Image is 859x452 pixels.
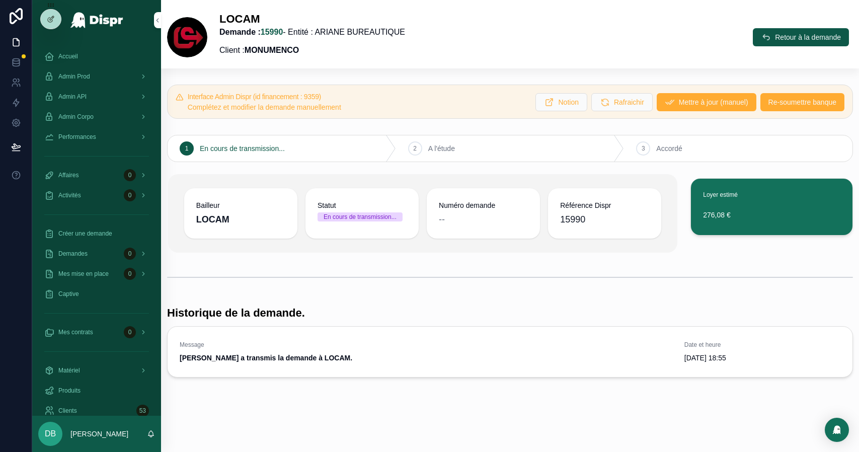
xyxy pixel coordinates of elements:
[124,326,136,338] div: 0
[439,200,528,210] span: Numéro demande
[58,270,109,278] span: Mes mise en place
[58,72,90,81] span: Admin Prod
[188,93,528,100] h5: Interface Admin Dispr (id financement : 9359)
[560,212,585,227] span: 15990
[219,12,405,26] h1: LOCAM
[70,429,128,439] p: [PERSON_NAME]
[38,88,155,106] a: Admin API
[642,144,645,153] span: 3
[38,402,155,420] a: Clients53
[32,40,161,416] div: scrollable content
[684,353,840,363] span: [DATE] 18:55
[38,323,155,341] a: Mes contrats0
[124,248,136,260] div: 0
[760,93,844,111] button: Re-soumettre banque
[58,366,80,374] span: Matériel
[38,265,155,283] a: Mes mise en place0
[180,341,672,349] span: Message
[38,285,155,303] a: Captive
[535,93,587,111] button: Notion
[413,144,417,153] span: 2
[38,47,155,65] a: Accueil
[679,97,748,107] span: Mettre à jour (manuel)
[124,189,136,201] div: 0
[38,382,155,400] a: Produits
[188,102,528,112] div: Complétez et modifier la demande manuellement
[58,387,81,395] span: Produits
[188,103,341,111] span: Complétez et modifier la demande manuellement
[58,191,81,199] span: Activités
[219,26,405,38] p: - Entité : ARIANE BUREAUTIQUE
[200,143,285,154] span: En cours de transmission...
[58,113,94,121] span: Admin Corpo
[58,52,78,60] span: Accueil
[703,191,738,198] span: Loyer estimé
[439,212,445,227] span: --
[124,169,136,181] div: 0
[684,341,840,349] span: Date et heure
[428,143,455,154] span: A l'étude
[560,200,649,210] span: Référence Dispr
[219,28,283,36] strong: Demande :
[185,144,189,153] span: 1
[825,418,849,442] div: Open Intercom Messenger
[656,143,682,154] span: Accordé
[38,245,155,263] a: Demandes0
[38,224,155,243] a: Créer une demande
[136,405,149,417] div: 53
[167,306,305,320] h1: Historique de la demande.
[58,230,112,238] span: Créer une demande
[58,290,79,298] span: Captive
[591,93,653,111] button: Rafraichir
[45,428,56,440] span: DB
[261,28,283,36] a: 15990
[768,97,836,107] span: Re-soumettre banque
[38,67,155,86] a: Admin Prod
[703,210,840,220] span: 276,08 €
[245,46,299,54] strong: MONUMENCO
[775,32,841,42] span: Retour à la demande
[58,171,79,179] span: Affaires
[38,361,155,380] a: Matériel
[124,268,136,280] div: 0
[70,12,124,28] img: App logo
[219,44,405,56] p: Client :
[318,200,407,210] span: Statut
[196,200,285,210] span: Bailleur
[38,186,155,204] a: Activités0
[657,93,756,111] button: Mettre à jour (manuel)
[38,166,155,184] a: Affaires0
[614,97,644,107] span: Rafraichir
[324,212,397,221] div: En cours de transmission...
[38,108,155,126] a: Admin Corpo
[558,97,578,107] span: Notion
[58,407,77,415] span: Clients
[58,93,87,101] span: Admin API
[58,250,88,258] span: Demandes
[180,354,352,362] strong: [PERSON_NAME] a transmis la demande à LOCAM.
[196,214,229,224] strong: LOCAM
[38,128,155,146] a: Performances
[58,133,96,141] span: Performances
[753,28,849,46] button: Retour à la demande
[58,328,93,336] span: Mes contrats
